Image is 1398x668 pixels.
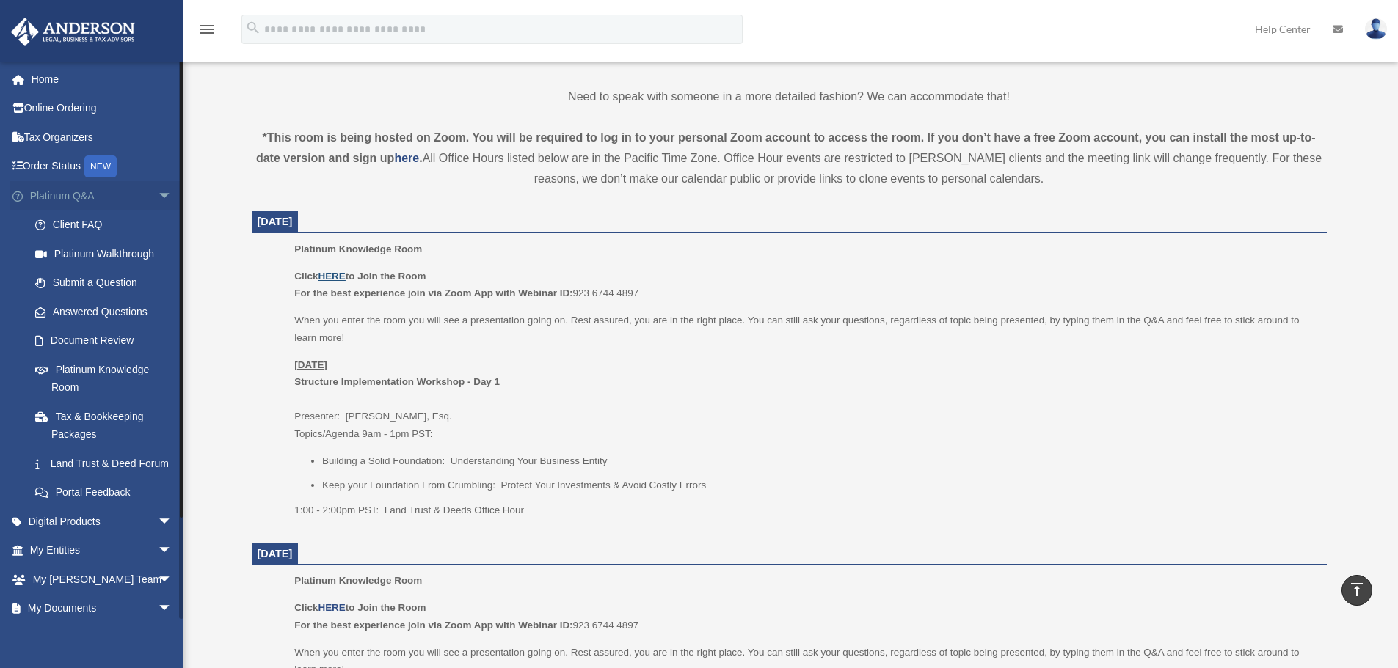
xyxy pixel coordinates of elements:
a: My [PERSON_NAME] Teamarrow_drop_down [10,565,194,594]
p: When you enter the room you will see a presentation going on. Rest assured, you are in the right ... [294,312,1316,346]
a: Tax Organizers [10,122,194,152]
i: search [245,20,261,36]
a: My Entitiesarrow_drop_down [10,536,194,565]
span: [DATE] [258,216,293,227]
p: Need to speak with someone in a more detailed fashion? We can accommodate that! [252,87,1327,107]
a: Tax & Bookkeeping Packages [21,402,194,449]
span: Platinum Knowledge Room [294,575,422,586]
b: For the best experience join via Zoom App with Webinar ID: [294,287,572,298]
li: Keep your Foundation From Crumbling: Protect Your Investments & Avoid Costly Errors [322,477,1317,494]
span: [DATE] [258,548,293,559]
span: arrow_drop_down [158,565,187,595]
div: NEW [84,155,117,177]
b: Click to Join the Room [294,271,426,282]
b: For the best experience join via Zoom App with Webinar ID: [294,620,572,631]
strong: . [419,152,422,164]
a: Platinum Walkthrough [21,239,194,268]
p: 923 6744 4897 [294,268,1316,302]
div: All Office Hours listed below are in the Pacific Time Zone. Office Hour events are restricted to ... [252,128,1327,189]
a: HERE [318,602,345,613]
span: Platinum Knowledge Room [294,243,422,254]
li: Building a Solid Foundation: Understanding Your Business Entity [322,452,1317,470]
a: Platinum Knowledge Room [21,355,187,402]
a: Portal Feedback [21,478,194,507]
a: vertical_align_top [1341,575,1372,606]
a: Client FAQ [21,210,194,240]
strong: *This room is being hosted on Zoom. You will be required to log in to your personal Zoom account ... [256,131,1316,164]
span: arrow_drop_down [158,594,187,624]
a: HERE [318,271,345,282]
a: Platinum Q&Aarrow_drop_down [10,181,194,210]
a: My Documentsarrow_drop_down [10,594,194,623]
a: Home [10,65,194,94]
a: Order StatusNEW [10,152,194,182]
a: Digital Productsarrow_drop_down [10,507,194,536]
p: 923 6744 4897 [294,599,1316,634]
b: Click to Join the Room [294,602,426,613]
a: menu [198,26,216,38]
a: Online Ordering [10,94,194,123]
span: arrow_drop_down [158,536,187,566]
a: Answered Questions [21,297,194,326]
u: [DATE] [294,359,327,370]
span: arrow_drop_down [158,507,187,537]
a: Submit a Question [21,268,194,298]
p: 1:00 - 2:00pm PST: Land Trust & Deeds Office Hour [294,502,1316,519]
a: Land Trust & Deed Forum [21,449,194,478]
i: menu [198,21,216,38]
b: Structure Implementation Workshop - Day 1 [294,376,500,387]
img: User Pic [1365,18,1387,40]
span: arrow_drop_down [158,181,187,211]
p: Presenter: [PERSON_NAME], Esq. Topics/Agenda 9am - 1pm PST: [294,356,1316,443]
a: here [394,152,419,164]
a: Document Review [21,326,194,356]
img: Anderson Advisors Platinum Portal [7,18,139,46]
i: vertical_align_top [1348,581,1366,598]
